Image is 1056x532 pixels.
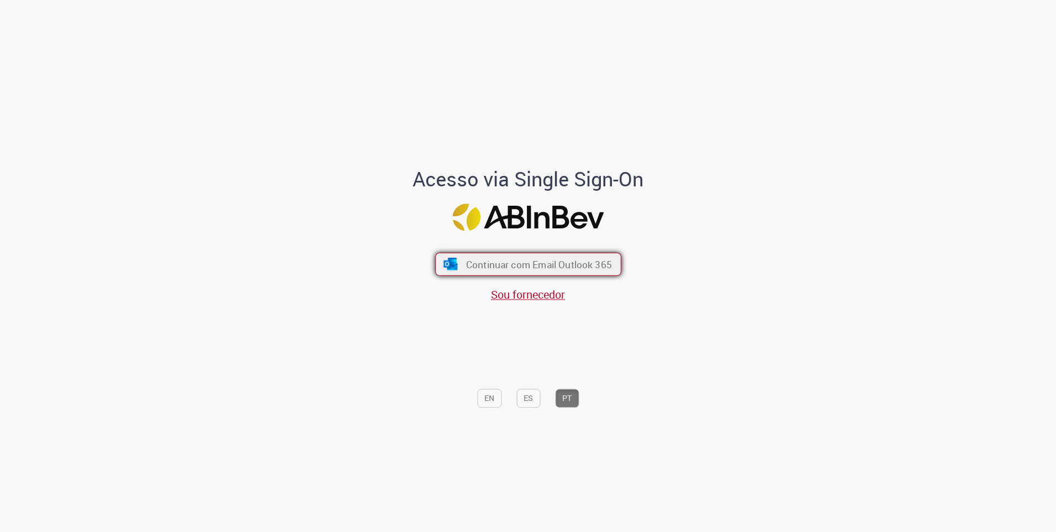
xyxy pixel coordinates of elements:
[452,204,604,231] img: Logo ABInBev
[466,258,611,270] span: Continuar com Email Outlook 365
[442,258,458,270] img: ícone Azure/Microsoft 360
[375,169,682,191] h1: Acesso via Single Sign-On
[491,288,565,302] a: Sou fornecedor
[435,253,621,276] button: ícone Azure/Microsoft 360 Continuar com Email Outlook 365
[555,389,579,408] button: PT
[516,389,540,408] button: ES
[477,389,501,408] button: EN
